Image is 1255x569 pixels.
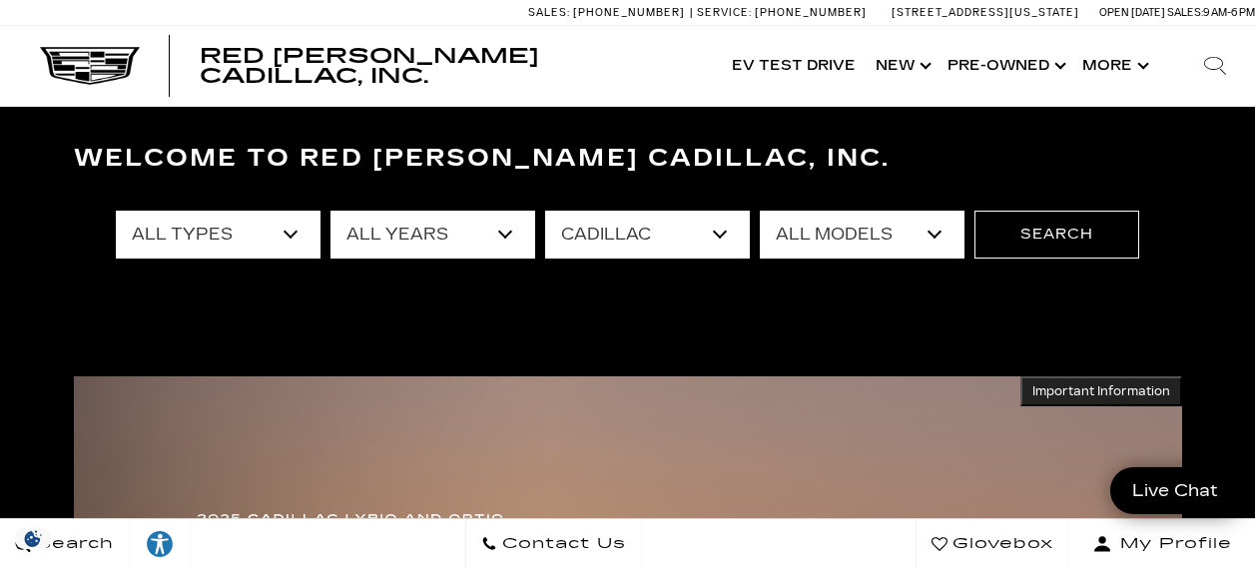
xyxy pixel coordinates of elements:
[892,6,1079,19] a: [STREET_ADDRESS][US_STATE]
[866,26,938,106] a: New
[1167,6,1203,19] span: Sales:
[1099,6,1165,19] span: Open [DATE]
[1032,383,1170,399] span: Important Information
[697,6,752,19] span: Service:
[938,26,1072,106] a: Pre-Owned
[1069,519,1255,569] button: Open user profile menu
[1122,479,1228,502] span: Live Chat
[528,7,690,18] a: Sales: [PHONE_NUMBER]
[116,211,320,259] select: Filter by type
[1203,6,1255,19] span: 9 AM-6 PM
[760,211,964,259] select: Filter by model
[74,139,1182,179] h3: Welcome to Red [PERSON_NAME] Cadillac, Inc.
[130,529,190,559] div: Explore your accessibility options
[10,528,56,549] section: Click to Open Cookie Consent Modal
[200,44,539,88] span: Red [PERSON_NAME] Cadillac, Inc.
[947,530,1053,558] span: Glovebox
[465,519,642,569] a: Contact Us
[1112,530,1232,558] span: My Profile
[528,6,570,19] span: Sales:
[497,530,626,558] span: Contact Us
[31,530,114,558] span: Search
[1110,467,1240,514] a: Live Chat
[545,211,750,259] select: Filter by make
[974,211,1139,259] button: Search
[1072,26,1155,106] button: More
[10,528,56,549] img: Opt-Out Icon
[755,6,867,19] span: [PHONE_NUMBER]
[690,7,872,18] a: Service: [PHONE_NUMBER]
[200,46,702,86] a: Red [PERSON_NAME] Cadillac, Inc.
[330,211,535,259] select: Filter by year
[40,47,140,85] img: Cadillac Dark Logo with Cadillac White Text
[573,6,685,19] span: [PHONE_NUMBER]
[130,519,191,569] a: Explore your accessibility options
[1020,376,1182,406] button: Important Information
[916,519,1069,569] a: Glovebox
[722,26,866,106] a: EV Test Drive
